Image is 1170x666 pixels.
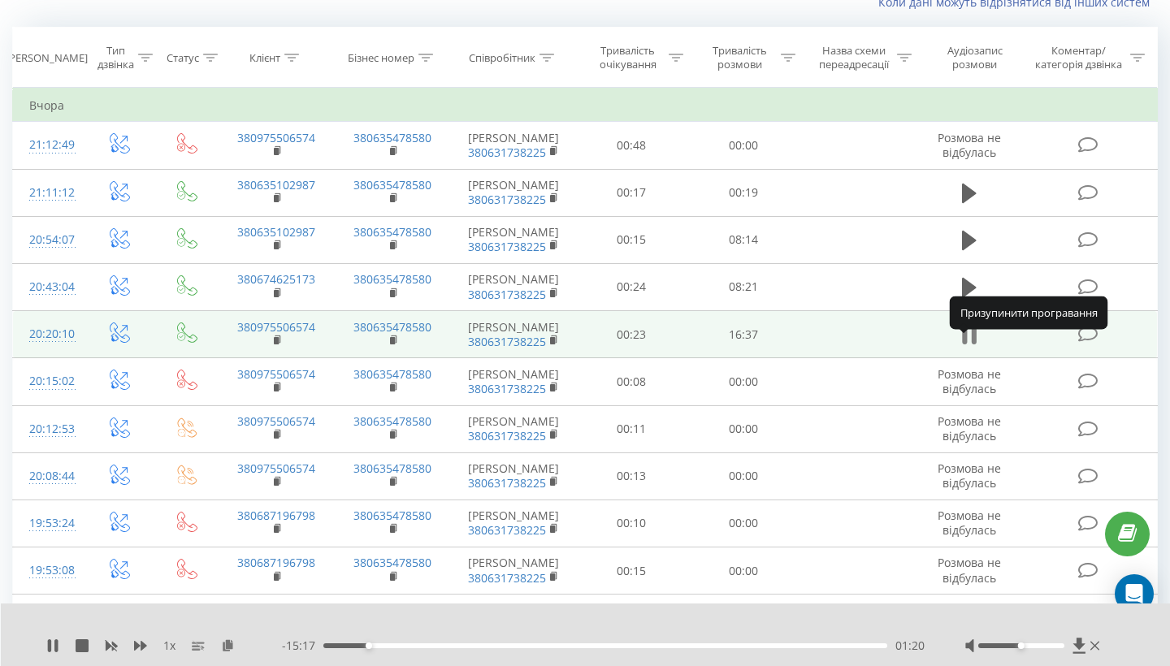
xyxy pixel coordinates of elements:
td: [PERSON_NAME] [451,122,576,169]
span: 1 x [163,638,175,654]
a: 380635102987 [237,224,315,240]
td: 00:17 [576,169,688,216]
td: [PERSON_NAME] [451,263,576,310]
a: 380975506574 [237,461,315,476]
div: 19:53:24 [29,508,68,539]
td: [PERSON_NAME] [451,216,576,263]
div: 19:53:08 [29,555,68,586]
a: 380631738225 [468,475,546,491]
td: 00:00 [687,405,799,452]
span: Розмова не відбулась [938,555,1001,585]
td: 00:13 [576,452,688,500]
td: 00:00 [687,122,799,169]
td: 00:08 [576,358,688,405]
td: 00:00 [687,500,799,547]
a: 380635478580 [353,271,431,287]
div: Accessibility label [366,642,372,649]
span: Розмова не відбулась [938,603,1001,633]
td: 00:48 [576,122,688,169]
td: 00:10 [576,595,688,642]
div: 20:43:04 [29,271,68,303]
div: Тип дзвінка [97,44,134,71]
span: Розмова не відбулась [938,366,1001,396]
a: 380635478580 [353,366,431,382]
span: Розмова не відбулась [938,461,1001,491]
div: Бізнес номер [348,51,414,65]
div: Призупинити програвання [950,296,1108,329]
a: 380975506574 [237,319,315,335]
div: Open Intercom Messenger [1115,574,1154,613]
div: Тривалість розмови [702,44,777,71]
td: [PERSON_NAME] [451,452,576,500]
a: 380631738225 [468,239,546,254]
div: Співробітник [469,51,535,65]
div: 19:52:52 [29,602,68,634]
span: Розмова не відбулась [938,413,1001,443]
td: [PERSON_NAME] [451,405,576,452]
a: 380631738225 [468,522,546,538]
td: 08:21 [687,263,799,310]
a: 380631738225 [468,287,546,302]
a: 380635478580 [353,413,431,429]
div: 20:12:53 [29,413,68,445]
a: 380635478580 [353,319,431,335]
td: 00:10 [576,500,688,547]
td: 00:00 [687,358,799,405]
a: 380631738225 [468,145,546,160]
span: Розмова не відбулась [938,508,1001,538]
a: 380687196798 [237,555,315,570]
a: 380674625173 [237,271,315,287]
a: 380631738225 [468,192,546,207]
td: [PERSON_NAME] [451,500,576,547]
a: 380635478580 [353,224,431,240]
div: Тривалість очікування [591,44,665,71]
span: Розмова не відбулась [938,130,1001,160]
span: 01:20 [895,638,925,654]
div: 20:08:44 [29,461,68,492]
td: 08:14 [687,216,799,263]
div: Accessibility label [1018,642,1025,649]
td: [PERSON_NAME] [451,595,576,642]
div: [PERSON_NAME] [6,51,88,65]
div: 20:54:07 [29,224,68,256]
a: 380975506574 [237,366,315,382]
a: 380635478580 [353,508,431,523]
a: 380635478580 [353,177,431,192]
td: 00:24 [576,263,688,310]
a: 380631738225 [468,570,546,586]
a: 380635102987 [237,177,315,192]
td: 00:15 [576,216,688,263]
a: 380687196798 [237,603,315,618]
td: 00:00 [687,452,799,500]
a: 380635478580 [353,461,431,476]
div: Коментар/категорія дзвінка [1031,44,1126,71]
td: 00:23 [576,311,688,358]
a: 380687196798 [237,508,315,523]
div: Статус [167,51,199,65]
a: 380975506574 [237,130,315,145]
div: 21:12:49 [29,129,68,161]
td: [PERSON_NAME] [451,311,576,358]
div: Клієнт [249,51,280,65]
td: Вчора [13,89,1158,122]
td: 00:00 [687,595,799,642]
div: 20:15:02 [29,365,68,397]
a: 380635478580 [353,555,431,570]
td: 00:00 [687,547,799,595]
td: 16:37 [687,311,799,358]
a: 380635478580 [353,130,431,145]
div: Назва схеми переадресації [814,44,893,71]
div: 20:20:10 [29,318,68,350]
a: 380635478580 [353,603,431,618]
td: [PERSON_NAME] [451,169,576,216]
a: 380631738225 [468,334,546,349]
div: 21:11:12 [29,177,68,209]
td: [PERSON_NAME] [451,358,576,405]
td: 00:19 [687,169,799,216]
a: 380975506574 [237,413,315,429]
td: [PERSON_NAME] [451,547,576,595]
td: 00:15 [576,547,688,595]
td: 00:11 [576,405,688,452]
span: - 15:17 [282,638,323,654]
div: Аудіозапис розмови [930,44,1019,71]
